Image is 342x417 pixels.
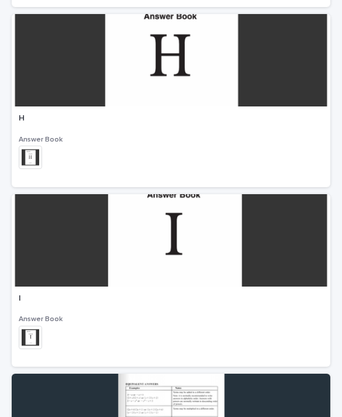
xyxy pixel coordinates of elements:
[12,194,330,367] a: IAnswer Book
[19,135,323,144] h3: Answer Book
[19,315,323,324] h3: Answer Book
[12,14,330,187] a: HAnswer Book
[19,113,323,123] p: H
[19,294,323,304] p: I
